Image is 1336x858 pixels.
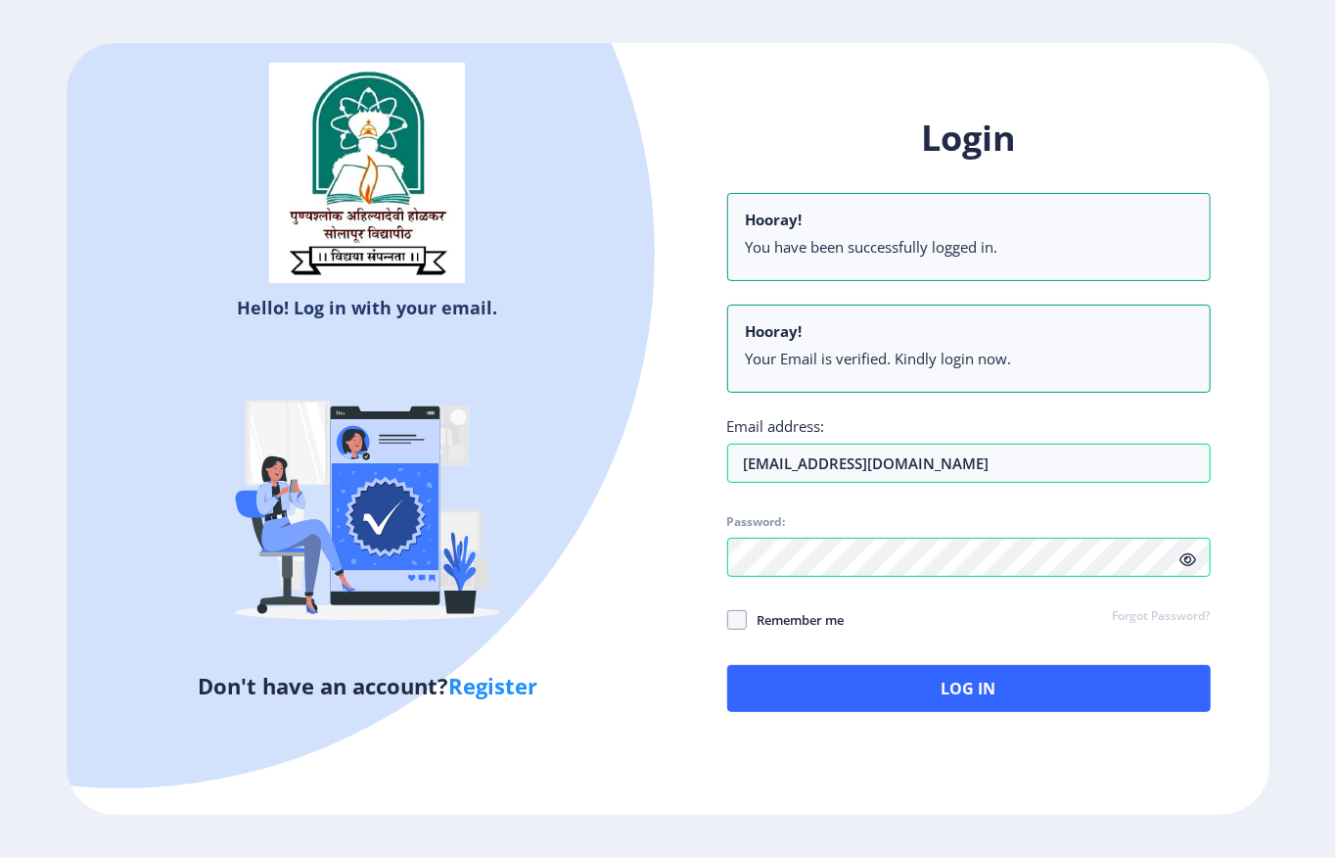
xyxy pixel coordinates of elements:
a: Register [448,671,537,700]
li: You have been successfully logged in. [746,237,1192,257]
a: Forgot Password? [1113,608,1211,626]
img: sulogo.png [269,63,465,284]
b: Hooray! [746,210,803,229]
label: Email address: [727,416,825,436]
b: Hooray! [746,321,803,341]
input: Email address [727,444,1211,483]
span: Remember me [747,608,845,632]
h5: Don't have an account? [81,670,653,701]
img: Verified-rafiki.svg [196,327,538,670]
h1: Login [727,115,1211,162]
li: Your Email is verified. Kindly login now. [746,349,1192,368]
button: Log In [727,665,1211,712]
label: Password: [727,514,786,530]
